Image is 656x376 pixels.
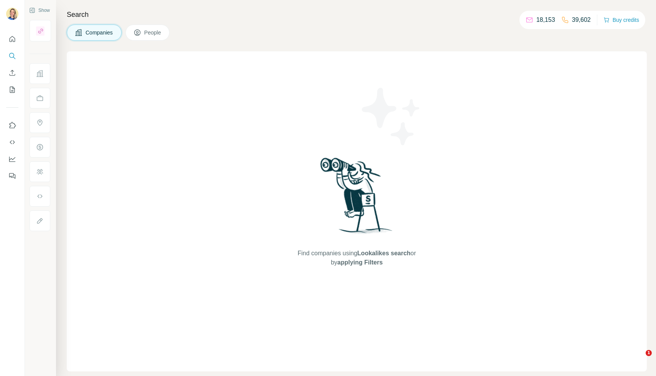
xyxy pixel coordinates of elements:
iframe: Intercom live chat [630,350,648,368]
span: Lookalikes search [357,250,410,256]
button: Dashboard [6,152,18,166]
span: applying Filters [337,259,382,266]
button: Enrich CSV [6,66,18,80]
button: Search [6,49,18,63]
img: Avatar [6,8,18,20]
button: Feedback [6,169,18,183]
button: My lists [6,83,18,97]
button: Buy credits [603,15,639,25]
img: Surfe Illustration - Woman searching with binoculars [317,156,397,241]
button: Use Surfe API [6,135,18,149]
h4: Search [67,9,647,20]
button: Show [24,5,55,16]
img: Surfe Illustration - Stars [357,82,426,151]
button: Quick start [6,32,18,46]
span: People [144,29,162,36]
span: Companies [86,29,114,36]
span: 1 [646,350,652,356]
button: Use Surfe on LinkedIn [6,118,18,132]
p: 39,602 [572,15,591,25]
p: 18,153 [536,15,555,25]
span: Find companies using or by [295,249,418,267]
